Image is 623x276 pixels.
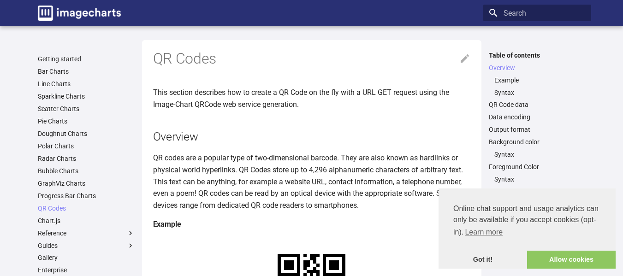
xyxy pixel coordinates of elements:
a: learn more about cookies [463,225,504,239]
a: Line Charts [38,80,135,88]
a: Gallery [38,253,135,262]
a: QR Codes [38,204,135,212]
span: Online chat support and usage analytics can only be available if you accept cookies (opt-in). [453,203,601,239]
a: Example [494,76,586,84]
a: Background color [489,138,586,146]
label: Table of contents [483,51,591,59]
a: Bubble Charts [38,167,135,175]
a: Doughnut Charts [38,129,135,138]
a: Overview [489,64,586,72]
img: logo [38,6,121,21]
a: Progress Bar Charts [38,192,135,200]
label: Reference [38,229,135,237]
a: Data encoding [489,113,586,121]
a: Image-Charts documentation [34,2,125,24]
nav: Table of contents [483,51,591,196]
nav: Foreground Color [489,175,586,183]
div: cookieconsent [439,188,616,269]
a: Foreground Color [489,163,586,171]
a: Syntax [494,88,586,97]
a: Scatter Charts [38,105,135,113]
a: Bar Charts [38,67,135,76]
a: Sparkline Charts [38,92,135,100]
a: Syntax [494,175,586,183]
h1: QR Codes [153,49,470,69]
a: GraphViz Charts [38,179,135,188]
a: Syntax [494,150,586,159]
nav: Background color [489,150,586,159]
a: Error correction level and margin [489,188,586,196]
a: QR Code data [489,100,586,109]
p: QR codes are a popular type of two-dimensional barcode. They are also known as hardlinks or physi... [153,152,470,211]
a: allow cookies [527,251,616,269]
a: Chart.js [38,217,135,225]
a: Polar Charts [38,142,135,150]
input: Search [483,5,591,21]
label: Guides [38,241,135,250]
h2: Overview [153,129,470,145]
a: Pie Charts [38,117,135,125]
a: dismiss cookie message [439,251,527,269]
a: Enterprise [38,266,135,274]
h4: Example [153,218,470,230]
nav: Overview [489,76,586,97]
a: Output format [489,125,586,134]
p: This section describes how to create a QR Code on the fly with a URL GET request using the Image-... [153,87,470,110]
a: Radar Charts [38,154,135,163]
a: Getting started [38,55,135,63]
